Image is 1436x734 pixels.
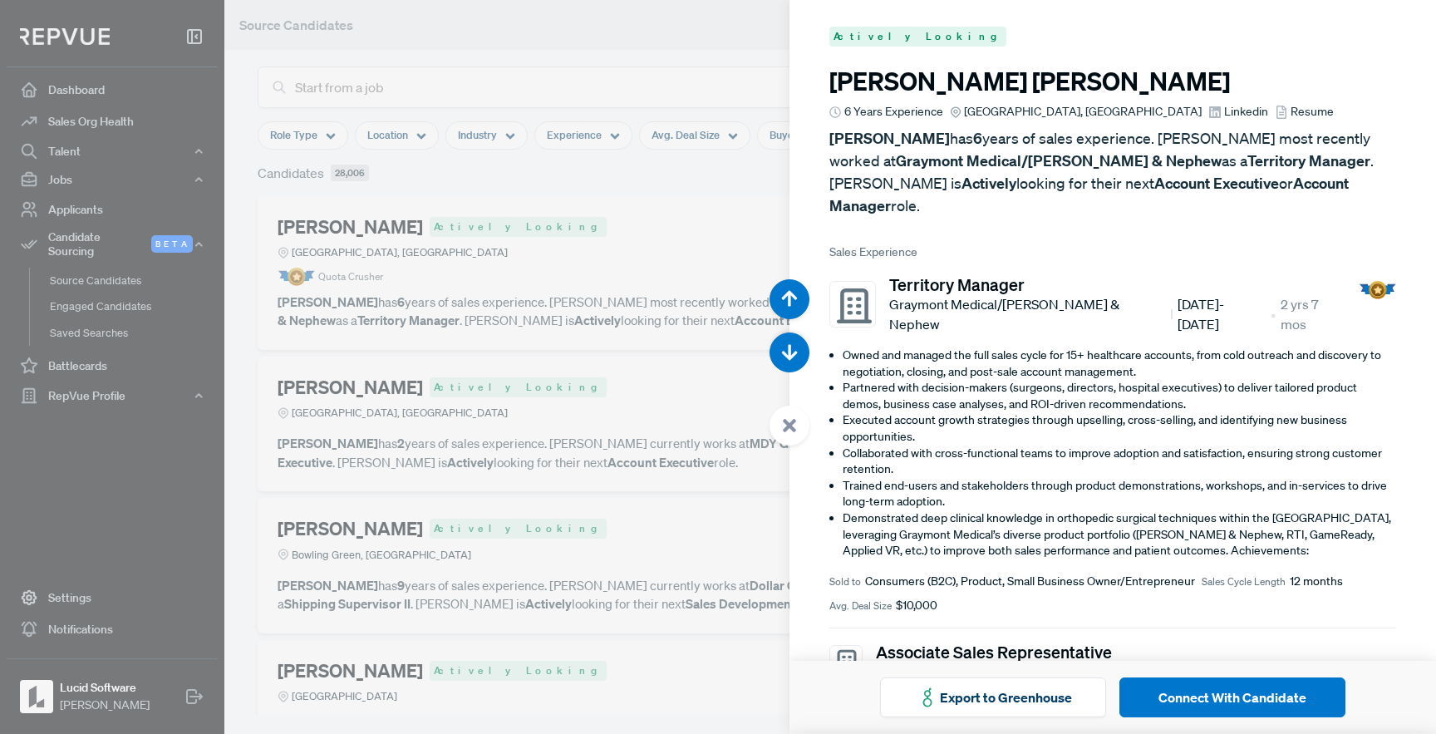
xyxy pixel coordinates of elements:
span: 6 Years Experience [844,103,943,121]
h3: [PERSON_NAME] [PERSON_NAME] [829,67,1396,96]
strong: 6 [973,129,982,148]
strong: Account Executive [1154,174,1279,193]
li: Demonstrated deep clinical knowledge in orthopedic surgical techniques within the [GEOGRAPHIC_DAT... [843,510,1396,559]
article: • [1271,304,1276,324]
span: Sold to [829,574,861,589]
strong: Territory Manager [1247,151,1370,170]
span: Sales Cycle Length [1202,574,1286,589]
h5: Associate Sales Representative [876,642,1281,662]
a: Linkedin [1208,103,1268,121]
span: 12 months [1290,573,1343,590]
strong: Actively [961,174,1016,193]
h5: Territory Manager [889,274,1345,294]
span: 2 yrs 7 mos [1281,294,1345,334]
li: Owned and managed the full sales cycle for 15+ healthcare accounts, from cold outreach and discov... [843,347,1396,380]
p: has years of sales experience. [PERSON_NAME] most recently worked at as a . [PERSON_NAME] is look... [829,127,1396,217]
span: [DATE] - [DATE] [1178,294,1266,334]
span: [GEOGRAPHIC_DATA], [GEOGRAPHIC_DATA] [964,103,1202,121]
span: $10,000 [896,597,937,614]
span: Resume [1291,103,1334,121]
li: Trained end-users and stakeholders through product demonstrations, workshops, and in-services to ... [843,478,1396,510]
span: Actively Looking [829,27,1006,47]
span: Avg. Deal Size [829,599,892,613]
span: Graymont Medical/[PERSON_NAME] & Nephew [889,294,1172,334]
strong: [PERSON_NAME] [829,129,950,148]
li: Collaborated with cross-functional teams to improve adoption and satisfaction, ensuring strong cu... [843,446,1396,478]
span: Linkedin [1224,103,1268,121]
strong: Graymont Medical/[PERSON_NAME] & Nephew [896,151,1222,170]
span: Consumers (B2C), Product, Small Business Owner/Entrepreneur [865,573,1195,590]
span: Sales Experience [829,244,1396,261]
li: Executed account growth strategies through upselling, cross-selling, and identifying new business... [843,412,1396,445]
button: Export to Greenhouse [880,677,1106,717]
li: Partnered with decision-makers (surgeons, directors, hospital executives) to deliver tailored pro... [843,380,1396,412]
button: Connect With Candidate [1119,677,1345,717]
a: Resume [1275,103,1334,121]
img: Quota Badge [1359,281,1396,299]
